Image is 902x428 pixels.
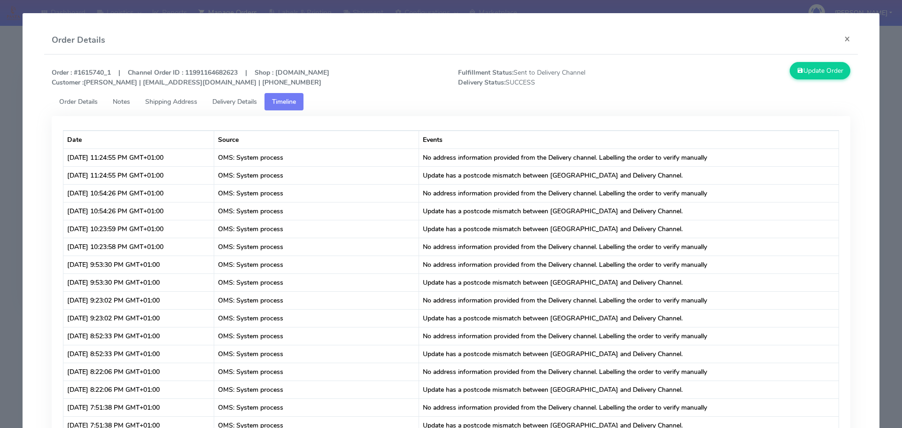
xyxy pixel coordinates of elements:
td: Update has a postcode mismatch between [GEOGRAPHIC_DATA] and Delivery Channel. [419,202,839,220]
td: [DATE] 9:53:30 PM GMT+01:00 [63,273,214,291]
td: OMS: System process [214,381,419,398]
span: Timeline [272,97,296,106]
td: OMS: System process [214,238,419,256]
span: Notes [113,97,130,106]
button: Close [837,26,858,51]
td: Update has a postcode mismatch between [GEOGRAPHIC_DATA] and Delivery Channel. [419,345,839,363]
span: Shipping Address [145,97,197,106]
td: [DATE] 8:22:06 PM GMT+01:00 [63,381,214,398]
td: OMS: System process [214,345,419,363]
td: [DATE] 9:23:02 PM GMT+01:00 [63,309,214,327]
td: OMS: System process [214,166,419,184]
td: OMS: System process [214,327,419,345]
span: Delivery Details [212,97,257,106]
th: Source [214,131,419,148]
td: [DATE] 11:24:55 PM GMT+01:00 [63,166,214,184]
td: OMS: System process [214,202,419,220]
td: Update has a postcode mismatch between [GEOGRAPHIC_DATA] and Delivery Channel. [419,273,839,291]
td: No address information provided from the Delivery channel. Labelling the order to verify manually [419,398,839,416]
td: OMS: System process [214,273,419,291]
td: [DATE] 10:23:58 PM GMT+01:00 [63,238,214,256]
td: No address information provided from the Delivery channel. Labelling the order to verify manually [419,327,839,345]
strong: Order : #1615740_1 | Channel Order ID : 11991164682623 | Shop : [DOMAIN_NAME] [PERSON_NAME] | [EM... [52,68,329,87]
h4: Order Details [52,34,105,47]
td: [DATE] 11:24:55 PM GMT+01:00 [63,148,214,166]
td: [DATE] 8:22:06 PM GMT+01:00 [63,363,214,381]
td: OMS: System process [214,291,419,309]
th: Date [63,131,214,148]
td: Update has a postcode mismatch between [GEOGRAPHIC_DATA] and Delivery Channel. [419,381,839,398]
td: No address information provided from the Delivery channel. Labelling the order to verify manually [419,291,839,309]
td: No address information provided from the Delivery channel. Labelling the order to verify manually [419,238,839,256]
button: Update Order [790,62,851,79]
span: Order Details [59,97,98,106]
strong: Customer : [52,78,84,87]
td: OMS: System process [214,148,419,166]
td: [DATE] 10:54:26 PM GMT+01:00 [63,202,214,220]
td: OMS: System process [214,309,419,327]
strong: Delivery Status: [458,78,505,87]
td: No address information provided from the Delivery channel. Labelling the order to verify manually [419,256,839,273]
strong: Fulfillment Status: [458,68,513,77]
ul: Tabs [52,93,851,110]
td: OMS: System process [214,398,419,416]
td: [DATE] 10:54:26 PM GMT+01:00 [63,184,214,202]
td: OMS: System process [214,256,419,273]
td: OMS: System process [214,220,419,238]
td: Update has a postcode mismatch between [GEOGRAPHIC_DATA] and Delivery Channel. [419,309,839,327]
td: [DATE] 7:51:38 PM GMT+01:00 [63,398,214,416]
td: OMS: System process [214,184,419,202]
td: Update has a postcode mismatch between [GEOGRAPHIC_DATA] and Delivery Channel. [419,166,839,184]
td: Update has a postcode mismatch between [GEOGRAPHIC_DATA] and Delivery Channel. [419,220,839,238]
td: [DATE] 8:52:33 PM GMT+01:00 [63,327,214,345]
span: Sent to Delivery Channel SUCCESS [451,68,654,87]
td: [DATE] 9:53:30 PM GMT+01:00 [63,256,214,273]
td: No address information provided from the Delivery channel. Labelling the order to verify manually [419,363,839,381]
td: No address information provided from the Delivery channel. Labelling the order to verify manually [419,148,839,166]
th: Events [419,131,839,148]
td: [DATE] 10:23:59 PM GMT+01:00 [63,220,214,238]
td: No address information provided from the Delivery channel. Labelling the order to verify manually [419,184,839,202]
td: OMS: System process [214,363,419,381]
td: [DATE] 9:23:02 PM GMT+01:00 [63,291,214,309]
td: [DATE] 8:52:33 PM GMT+01:00 [63,345,214,363]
